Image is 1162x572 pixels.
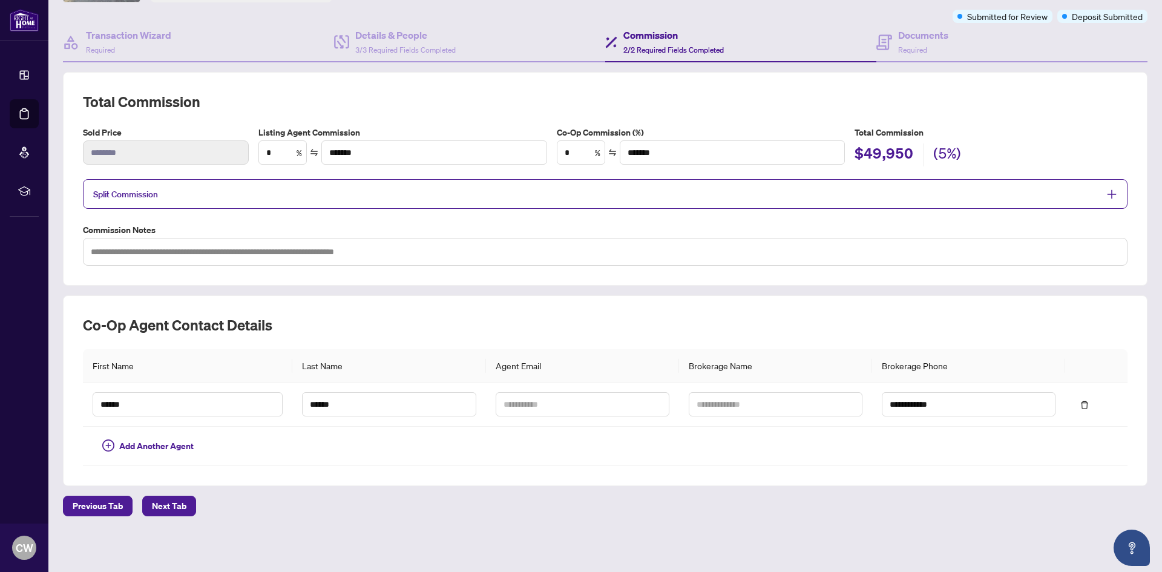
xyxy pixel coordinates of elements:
[898,28,948,42] h4: Documents
[83,126,249,139] label: Sold Price
[1072,10,1143,23] span: Deposit Submitted
[486,349,679,383] th: Agent Email
[83,179,1128,209] div: Split Commission
[152,496,186,516] span: Next Tab
[119,439,194,453] span: Add Another Agent
[898,45,927,54] span: Required
[83,223,1128,237] label: Commission Notes
[83,92,1128,111] h2: Total Commission
[355,28,456,42] h4: Details & People
[310,148,318,157] span: swap
[93,436,203,456] button: Add Another Agent
[679,349,872,383] th: Brokerage Name
[1114,530,1150,566] button: Open asap
[10,9,39,31] img: logo
[608,148,617,157] span: swap
[967,10,1048,23] span: Submitted for Review
[1106,189,1117,200] span: plus
[1080,401,1089,409] span: delete
[557,126,845,139] label: Co-Op Commission (%)
[102,439,114,452] span: plus-circle
[73,496,123,516] span: Previous Tab
[86,28,171,42] h4: Transaction Wizard
[93,189,158,200] span: Split Commission
[623,45,724,54] span: 2/2 Required Fields Completed
[16,539,33,556] span: CW
[86,45,115,54] span: Required
[83,315,1128,335] h2: Co-op Agent Contact Details
[933,143,961,166] h2: (5%)
[292,349,485,383] th: Last Name
[355,45,456,54] span: 3/3 Required Fields Completed
[83,349,292,383] th: First Name
[872,349,1065,383] th: Brokerage Phone
[623,28,724,42] h4: Commission
[63,496,133,516] button: Previous Tab
[258,126,547,139] label: Listing Agent Commission
[142,496,196,516] button: Next Tab
[855,126,1128,139] h5: Total Commission
[855,143,913,166] h2: $49,950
